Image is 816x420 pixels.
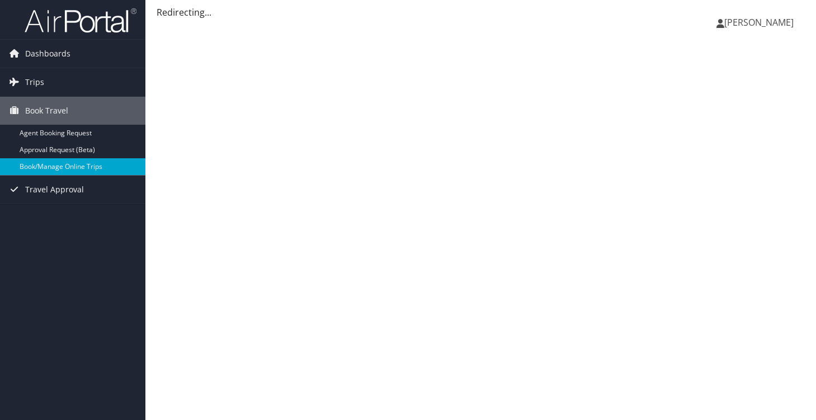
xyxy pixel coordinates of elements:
a: [PERSON_NAME] [716,6,805,39]
div: Redirecting... [157,6,805,19]
span: [PERSON_NAME] [724,16,794,29]
span: Book Travel [25,97,68,125]
span: Dashboards [25,40,70,68]
span: Trips [25,68,44,96]
span: Travel Approval [25,176,84,204]
img: airportal-logo.png [25,7,136,34]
